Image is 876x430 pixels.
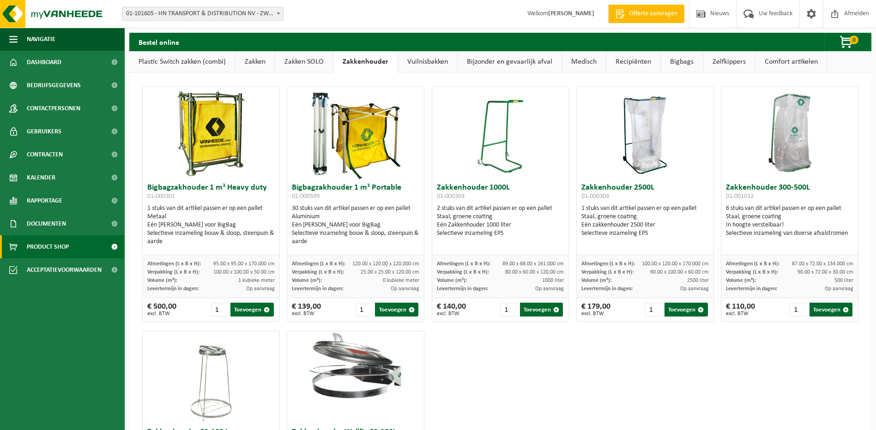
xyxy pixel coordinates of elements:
span: Gebruikers [27,120,61,143]
span: Verpakking (L x B x H): [292,269,344,275]
button: Toevoegen [230,303,273,317]
input: 1 [500,303,519,317]
a: Bijzonder en gevaarlijk afval [458,51,562,72]
span: 100.00 x 120.00 x 170.000 cm [642,261,709,267]
a: Bigbags [661,51,703,72]
div: Metaal [147,213,275,221]
div: Selectieve inzameling van diverse afvalstromen [726,229,853,238]
span: Documenten [27,212,66,235]
input: 1 [356,303,374,317]
span: 01-000304 [581,193,609,200]
span: Op aanvraag [535,286,564,292]
input: 1 [645,303,664,317]
div: Eén [PERSON_NAME] voor BigBag [292,221,419,229]
input: 1 [211,303,230,317]
div: € 179,00 [581,303,610,317]
span: Levertermijn in dagen: [437,286,488,292]
span: Navigatie [27,28,55,51]
a: Medisch [562,51,606,72]
span: Afmetingen (L x B x H): [437,261,490,267]
span: Bedrijfsgegevens [27,74,81,97]
a: Comfort artikelen [755,51,827,72]
span: Op aanvraag [680,286,709,292]
a: Zakkenhouder [333,51,398,72]
span: Afmetingen (L x B x H): [726,261,779,267]
a: Zelfkippers [703,51,755,72]
span: Rapportage [27,189,62,212]
span: 100.00 x 100.00 x 50.00 cm [213,269,275,275]
span: 01-101605 - HN TRANSPORT & DISTRIBUTION NV - ZWIJNDRECHT [122,7,283,20]
span: Dashboard [27,51,61,74]
span: Volume (m³): [292,278,322,283]
span: excl. BTW [581,311,610,317]
div: Eén zakkenhouder 2500 liter [581,221,709,229]
span: Volume (m³): [147,278,177,283]
span: Verpakking (L x B x H): [437,269,489,275]
span: 89.00 x 88.00 x 161.000 cm [502,261,564,267]
span: Verpakking (L x B x H): [581,269,634,275]
span: 01-101605 - HN TRANSPORT & DISTRIBUTION NV - ZWIJNDRECHT [122,7,284,21]
div: € 110,00 [726,303,755,317]
span: Product Shop [27,235,69,258]
img: 01-001012 [743,87,836,179]
span: Offerte aanvragen [627,9,680,18]
span: Levertermijn in dagen: [292,286,343,292]
h3: Zakkenhouder 1000L [437,184,564,202]
a: Recipiënten [606,51,660,72]
img: 01-000303 [477,87,523,179]
span: Volume (m³): [581,278,611,283]
span: 500 liter [834,278,853,283]
button: Toevoegen [810,303,852,317]
h3: Bigbagzakhouder 1 m³ Heavy duty [147,184,275,202]
span: 0 [849,36,858,44]
img: 01-000301 [165,87,257,179]
span: 1 kubieke meter [238,278,275,283]
div: Staal, groene coating [437,213,564,221]
a: Zakken [236,51,275,72]
input: 1 [790,303,808,317]
img: 01-000306 [188,331,234,424]
span: Volume (m³): [726,278,756,283]
div: Aluminium [292,213,419,221]
div: 6 stuks van dit artikel passen er op een pallet [726,204,853,238]
a: Vuilnisbakken [398,51,457,72]
img: 01-000599 [309,87,402,179]
span: Contracten [27,143,63,166]
button: Toevoegen [520,303,563,317]
span: 1000 liter [542,278,564,283]
a: Zakken SOLO [275,51,333,72]
span: 01-000303 [437,193,465,200]
div: € 140,00 [437,303,466,317]
button: 0 [824,33,870,51]
h3: Zakkenhouder 2500L [581,184,709,202]
span: 01-000599 [292,193,320,200]
span: 25.00 x 25.00 x 120.00 cm [361,269,419,275]
span: excl. BTW [147,311,176,317]
div: Staal, groene coating [726,213,853,221]
div: In hoogte verstelbaar! [726,221,853,229]
button: Toevoegen [665,303,707,317]
div: 1 stuks van dit artikel passen er op een pallet [581,204,709,238]
span: Levertermijn in dagen: [581,286,633,292]
span: Acceptatievoorwaarden [27,258,102,281]
div: Selectieve inzameling bouw & sloop, steenpuin & aarde [147,229,275,246]
a: Plastic Switch zakken (combi) [129,51,235,72]
span: Kalender [27,166,55,189]
div: 1 stuks van dit artikel passen er op een pallet [147,204,275,246]
h3: Bigbagzakhouder 1 m³ Portable [292,184,419,202]
span: Verpakking (L x B x H): [147,269,199,275]
span: 90.00 x 100.00 x 60.00 cm [650,269,709,275]
span: Op aanvraag [246,286,275,292]
button: Toevoegen [375,303,418,317]
h3: Zakkenhouder 300-500L [726,184,853,202]
div: 30 stuks van dit artikel passen er op een pallet [292,204,419,246]
span: Op aanvraag [825,286,853,292]
strong: [PERSON_NAME] [548,10,594,17]
span: 0 kubieke meter [383,278,419,283]
span: Afmetingen (L x B x H): [292,261,345,267]
span: 95.00 x 95.00 x 170.000 cm [213,261,275,267]
span: Afmetingen (L x B x H): [581,261,635,267]
span: 80.00 x 60.00 x 120.00 cm [505,269,564,275]
span: Levertermijn in dagen: [147,286,199,292]
div: Eén Zakkenhouder 1000 liter [437,221,564,229]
